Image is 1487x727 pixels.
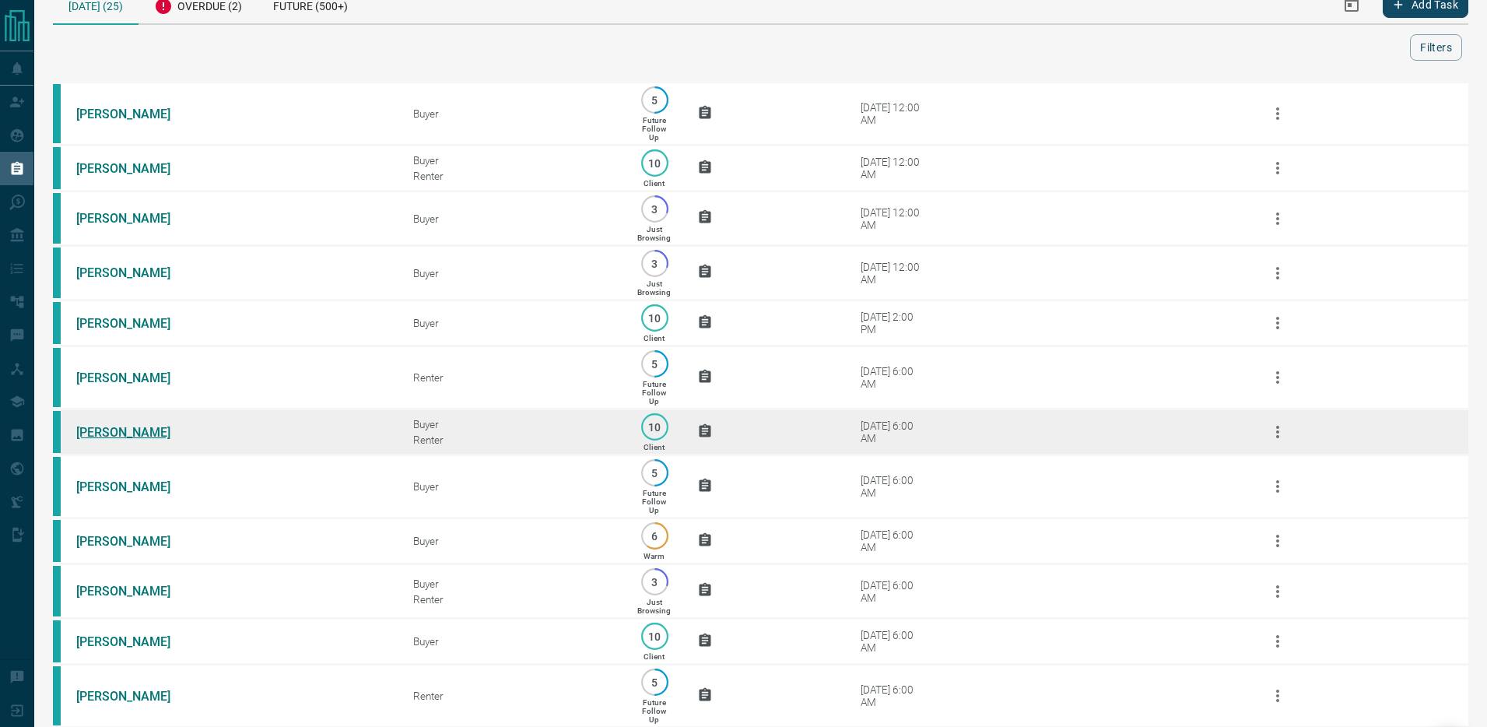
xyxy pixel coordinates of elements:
a: [PERSON_NAME] [76,479,193,494]
div: Buyer [413,267,612,279]
div: [DATE] 2:00 PM [861,311,927,335]
div: Renter [413,690,612,702]
div: condos.ca [53,411,61,453]
div: condos.ca [53,457,61,516]
a: [PERSON_NAME] [76,316,193,331]
div: Renter [413,371,612,384]
p: Just Browsing [637,279,671,297]
div: condos.ca [53,302,61,344]
div: [DATE] 6:00 AM [861,365,927,390]
div: Buyer [413,317,612,329]
a: [PERSON_NAME] [76,689,193,704]
button: Filters [1410,34,1462,61]
div: Buyer [413,212,612,225]
div: Renter [413,434,612,446]
p: Client [644,443,665,451]
p: 10 [649,312,661,324]
div: Renter [413,593,612,606]
div: condos.ca [53,147,61,189]
div: condos.ca [53,620,61,662]
p: 10 [649,421,661,433]
div: [DATE] 12:00 AM [861,206,927,231]
div: Buyer [413,535,612,547]
div: condos.ca [53,566,61,616]
div: Buyer [413,107,612,120]
div: Buyer [413,154,612,167]
div: condos.ca [53,84,61,143]
div: Buyer [413,578,612,590]
a: [PERSON_NAME] [76,265,193,280]
div: [DATE] 6:00 AM [861,629,927,654]
p: Client [644,179,665,188]
p: 5 [649,358,661,370]
p: Future Follow Up [642,116,666,142]
p: Future Follow Up [642,380,666,406]
p: 6 [649,530,661,542]
p: Client [644,334,665,342]
p: 5 [649,94,661,106]
p: Future Follow Up [642,489,666,515]
div: condos.ca [53,248,61,298]
p: 10 [649,157,661,169]
a: [PERSON_NAME] [76,211,193,226]
div: [DATE] 6:00 AM [861,529,927,553]
div: condos.ca [53,193,61,244]
p: Future Follow Up [642,698,666,724]
p: 10 [649,630,661,642]
div: Buyer [413,480,612,493]
p: 3 [649,203,661,215]
div: Buyer [413,635,612,648]
p: Warm [644,552,665,560]
p: Just Browsing [637,225,671,242]
a: [PERSON_NAME] [76,107,193,121]
div: [DATE] 6:00 AM [861,579,927,604]
a: [PERSON_NAME] [76,584,193,599]
a: [PERSON_NAME] [76,371,193,385]
div: [DATE] 6:00 AM [861,420,927,444]
div: Buyer [413,418,612,430]
p: 5 [649,467,661,479]
div: condos.ca [53,520,61,562]
p: Client [644,652,665,661]
div: condos.ca [53,348,61,407]
div: [DATE] 6:00 AM [861,683,927,708]
a: [PERSON_NAME] [76,161,193,176]
div: condos.ca [53,666,61,725]
p: 3 [649,576,661,588]
a: [PERSON_NAME] [76,534,193,549]
p: 5 [649,676,661,688]
a: [PERSON_NAME] [76,425,193,440]
div: [DATE] 12:00 AM [861,156,927,181]
div: [DATE] 6:00 AM [861,474,927,499]
div: Renter [413,170,612,182]
p: Just Browsing [637,598,671,615]
a: [PERSON_NAME] [76,634,193,649]
div: [DATE] 12:00 AM [861,101,927,126]
p: 3 [649,258,661,269]
div: [DATE] 12:00 AM [861,261,927,286]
